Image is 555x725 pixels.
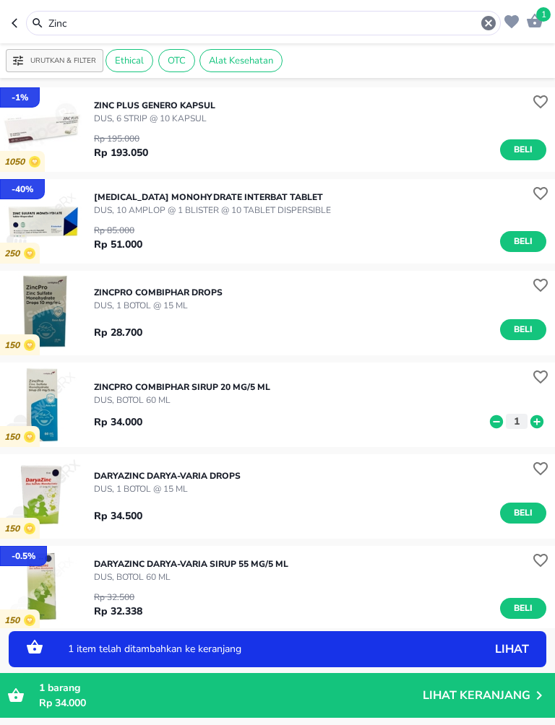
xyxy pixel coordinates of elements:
[511,322,535,337] span: Beli
[500,503,546,524] button: Beli
[94,482,241,495] p: DUS, 1 BOTOL @ 15 ML
[94,224,142,237] p: Rp 85.000
[506,414,528,429] button: 1
[106,54,152,67] span: Ethical
[39,696,86,710] span: Rp 34.000
[12,550,35,563] p: - 0.5 %
[4,340,24,351] p: 150
[536,7,551,22] span: 1
[94,145,148,160] p: Rp 193.050
[500,319,546,340] button: Beli
[510,414,523,429] p: 1
[94,99,215,112] p: ZINC PLUS Genero KAPSUL
[500,231,546,252] button: Beli
[4,432,24,443] p: 150
[68,644,444,654] p: 1 item telah ditambahkan ke keranjang
[94,191,331,204] p: [MEDICAL_DATA] MONOHYDRATE Interbat TABLET
[4,157,29,168] p: 1050
[4,524,24,534] p: 150
[94,570,288,583] p: DUS, BOTOL 60 ML
[511,142,535,157] span: Beli
[94,591,142,604] p: Rp 32.500
[511,601,535,616] span: Beli
[94,508,142,524] p: Rp 34.500
[94,557,288,570] p: DARYAZINC Darya-Varia SIRUP 55 MG/5 ML
[106,49,153,72] div: Ethical
[159,54,194,67] span: OTC
[94,132,148,145] p: Rp 195.000
[39,680,423,695] p: barang
[511,234,535,249] span: Beli
[500,139,546,160] button: Beli
[6,49,103,72] button: Urutkan & Filter
[199,49,283,72] div: Alat Kesehatan
[94,299,223,312] p: DUS, 1 BOTOL @ 15 ML
[12,183,33,196] p: - 40 %
[30,56,96,66] p: Urutkan & Filter
[94,394,270,407] p: DUS, BOTOL 60 ML
[94,112,215,125] p: DUS, 6 STRIP @ 10 KAPSUL
[94,469,241,482] p: DARYAZINC Darya-Varia DROPS
[511,505,535,521] span: Beli
[4,615,24,626] p: 150
[47,16,480,31] input: Cari 4000+ produk di sini
[39,681,45,695] span: 1
[200,54,282,67] span: Alat Kesehatan
[94,286,223,299] p: ZINCPRO Combiphar DROPS
[94,325,142,340] p: Rp 28.700
[94,204,331,217] p: DUS, 10 AMPLOP @ 1 BLISTER @ 10 TABLET DISPERSIBLE
[94,604,142,619] p: Rp 32.338
[522,9,543,31] button: 1
[158,49,195,72] div: OTC
[94,414,142,430] p: Rp 34.000
[500,598,546,619] button: Beli
[12,91,28,104] p: - 1 %
[4,248,24,259] p: 250
[94,237,142,252] p: Rp 51.000
[94,381,270,394] p: ZINCPRO Combiphar SIRUP 20 MG/5 ML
